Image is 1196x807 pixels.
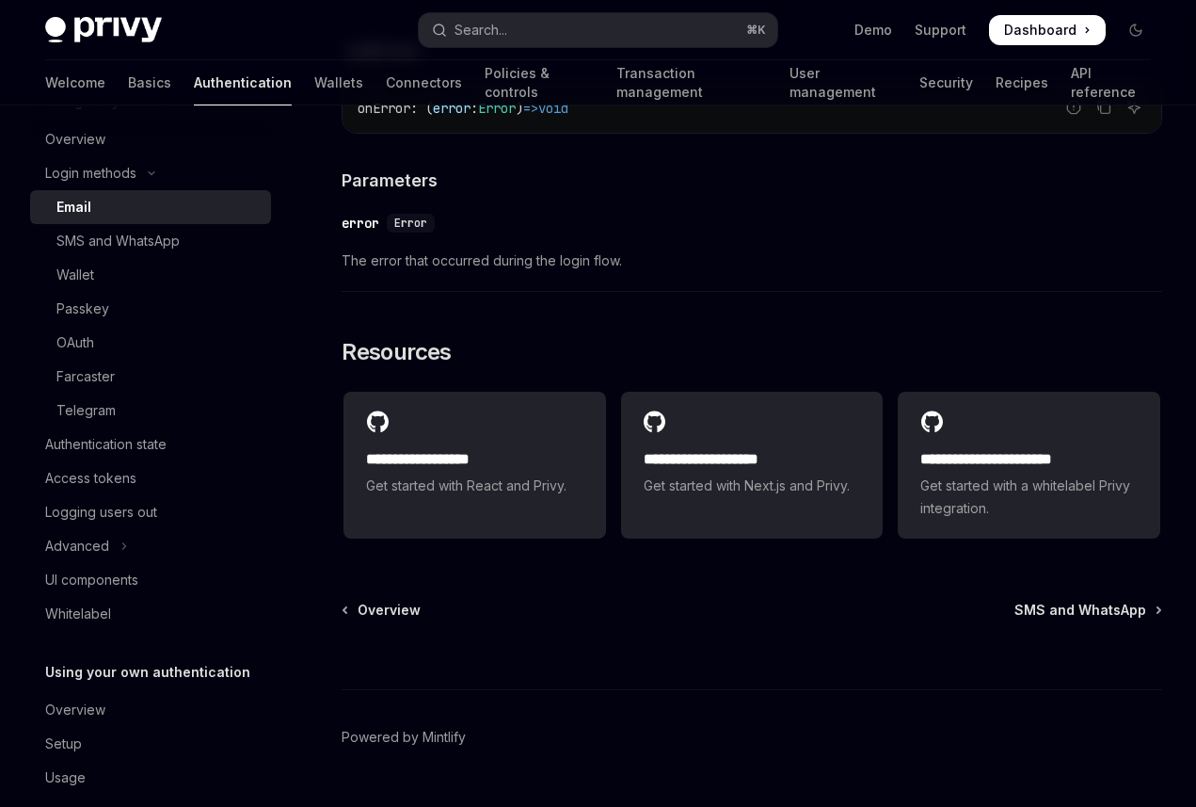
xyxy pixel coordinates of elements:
[996,60,1048,105] a: Recipes
[45,603,111,625] div: Whitelabel
[1014,601,1146,620] span: SMS and WhatsApp
[342,168,438,193] span: Parameters
[30,461,271,495] a: Access tokens
[358,601,421,620] span: Overview
[30,326,271,360] a: OAuth
[30,761,271,795] a: Usage
[45,661,250,684] h5: Using your own authentication
[45,569,138,591] div: UI components
[45,699,105,721] div: Overview
[1004,21,1076,40] span: Dashboard
[30,360,271,394] a: Farcaster
[485,60,594,105] a: Policies & controls
[516,100,523,117] span: )
[30,693,271,727] a: Overview
[394,216,427,231] span: Error
[419,13,777,47] button: Open search
[1014,601,1160,620] a: SMS and WhatsApp
[30,190,271,224] a: Email
[45,162,136,185] div: Login methods
[789,60,897,105] a: User management
[30,122,271,156] a: Overview
[854,21,892,40] a: Demo
[342,250,1162,272] span: The error that occurred during the login flow.
[30,727,271,761] a: Setup
[45,60,105,105] a: Welcome
[1122,95,1146,120] button: Ask AI
[342,337,452,367] span: Resources
[56,196,91,218] div: Email
[56,298,109,320] div: Passkey
[1121,15,1151,45] button: Toggle dark mode
[56,399,116,422] div: Telegram
[410,100,433,117] span: : (
[746,23,766,38] span: ⌘ K
[358,100,410,117] span: onError
[45,467,136,490] div: Access tokens
[30,224,271,258] a: SMS and WhatsApp
[523,100,538,117] span: =>
[920,475,1138,520] span: Get started with a whitelabel Privy integration.
[30,292,271,326] a: Passkey
[538,100,568,117] span: void
[30,597,271,631] a: Whitelabel
[56,331,94,354] div: OAuth
[30,394,271,428] a: Telegram
[342,214,379,233] div: error
[30,563,271,597] a: UI components
[30,156,271,190] button: Toggle Login methods section
[45,128,105,151] div: Overview
[314,60,363,105] a: Wallets
[56,264,94,286] div: Wallet
[1071,60,1151,105] a: API reference
[30,258,271,292] a: Wallet
[194,60,292,105] a: Authentication
[45,767,86,789] div: Usage
[989,15,1106,45] a: Dashboard
[128,60,171,105] a: Basics
[1092,95,1116,120] button: Copy the contents from the code block
[45,433,167,456] div: Authentication state
[45,535,109,557] div: Advanced
[644,475,861,497] span: Get started with Next.js and Privy.
[366,475,583,497] span: Get started with React and Privy.
[30,428,271,461] a: Authentication state
[45,17,162,43] img: dark logo
[343,601,421,620] a: Overview
[30,495,271,529] a: Logging users out
[56,230,180,252] div: SMS and WhatsApp
[386,60,462,105] a: Connectors
[478,100,516,117] span: Error
[56,365,115,388] div: Farcaster
[342,728,466,747] a: Powered by Mintlify
[30,529,271,563] button: Toggle Advanced section
[919,60,973,105] a: Security
[470,100,478,117] span: :
[45,733,82,755] div: Setup
[454,19,507,41] div: Search...
[433,100,470,117] span: error
[616,60,767,105] a: Transaction management
[1061,95,1086,120] button: Report incorrect code
[915,21,966,40] a: Support
[45,501,157,524] div: Logging users out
